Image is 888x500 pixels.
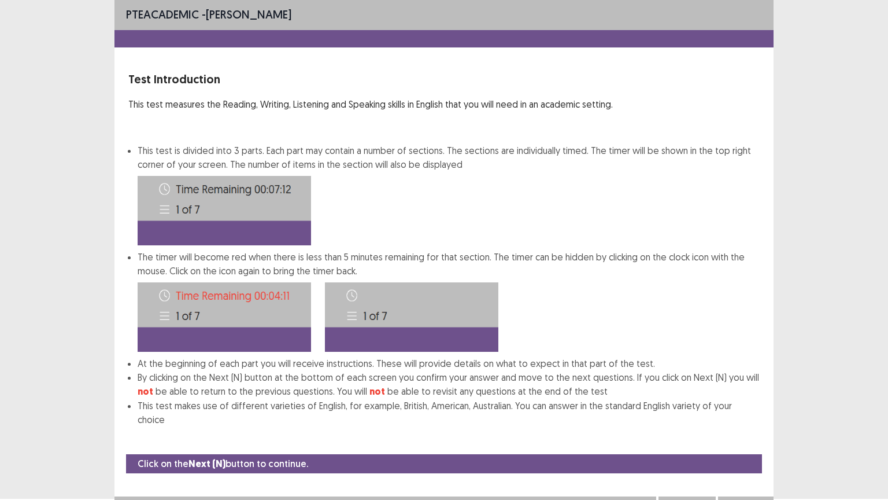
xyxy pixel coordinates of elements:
[188,458,225,470] strong: Next (N)
[128,97,760,111] p: This test measures the Reading, Writing, Listening and Speaking skills in English that you will n...
[325,282,498,352] img: Time-image
[138,250,760,356] li: The timer will become red when there is less than 5 minutes remaining for that section. The timer...
[138,399,760,427] li: This test makes use of different varieties of English, for example, British, American, Australian...
[138,385,153,398] strong: not
[126,6,291,23] p: - [PERSON_NAME]
[138,176,311,245] img: Time-image
[138,144,760,245] li: This test is divided into 3 parts. Each part may contain a number of sections. The sections are i...
[369,385,385,398] strong: not
[138,457,308,471] p: Click on the button to continue.
[138,356,760,370] li: At the beginning of each part you will receive instructions. These will provide details on what t...
[126,7,199,21] span: PTE academic
[128,71,760,88] p: Test Introduction
[138,282,311,352] img: Time-image
[138,370,760,399] li: By clicking on the Next (N) button at the bottom of each screen you confirm your answer and move ...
